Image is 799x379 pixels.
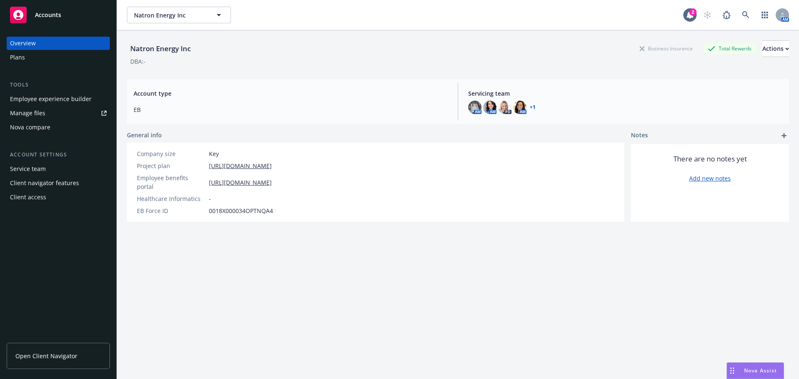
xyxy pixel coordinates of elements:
div: Total Rewards [704,43,756,54]
div: Healthcare Informatics [137,194,206,203]
div: Manage files [10,107,45,120]
span: General info [127,131,162,139]
span: Servicing team [468,89,782,98]
div: Natron Energy Inc [127,43,194,54]
a: Nova compare [7,121,110,134]
span: Accounts [35,12,61,18]
a: [URL][DOMAIN_NAME] [209,178,272,187]
span: EB [134,105,448,114]
img: photo [513,101,526,114]
span: Key [209,149,219,158]
div: Drag to move [727,363,737,379]
img: photo [468,101,481,114]
div: Actions [762,41,789,57]
span: 0018X000034OPTNQA4 [209,206,273,215]
div: Nova compare [10,121,50,134]
button: Nova Assist [727,362,784,379]
span: Natron Energy Inc [134,11,206,20]
a: Employee experience builder [7,92,110,106]
button: Natron Energy Inc [127,7,231,23]
a: Report a Bug [718,7,735,23]
a: Start snowing [699,7,716,23]
a: Service team [7,162,110,176]
div: Account settings [7,151,110,159]
a: Accounts [7,3,110,27]
div: Service team [10,162,46,176]
a: [URL][DOMAIN_NAME] [209,161,272,170]
img: photo [498,101,511,114]
div: EB Force ID [137,206,206,215]
div: Client access [10,191,46,204]
a: add [779,131,789,141]
span: There are no notes yet [673,154,747,164]
a: Manage files [7,107,110,120]
div: Overview [10,37,36,50]
a: Add new notes [689,174,731,183]
div: Project plan [137,161,206,170]
a: Overview [7,37,110,50]
img: photo [483,101,496,114]
span: Open Client Navigator [15,352,77,360]
a: Client navigator features [7,176,110,190]
div: Employee benefits portal [137,173,206,191]
div: 2 [689,8,697,16]
span: Notes [631,131,648,141]
span: Account type [134,89,448,98]
a: Switch app [757,7,773,23]
div: Client navigator features [10,176,79,190]
a: Plans [7,51,110,64]
div: Tools [7,81,110,89]
span: Nova Assist [744,367,777,374]
a: Search [737,7,754,23]
a: +1 [530,105,536,110]
div: Company size [137,149,206,158]
span: - [209,194,211,203]
div: Plans [10,51,25,64]
a: Client access [7,191,110,204]
div: Business Insurance [635,43,697,54]
button: Actions [762,40,789,57]
div: Employee experience builder [10,92,92,106]
div: DBA: - [130,57,146,66]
